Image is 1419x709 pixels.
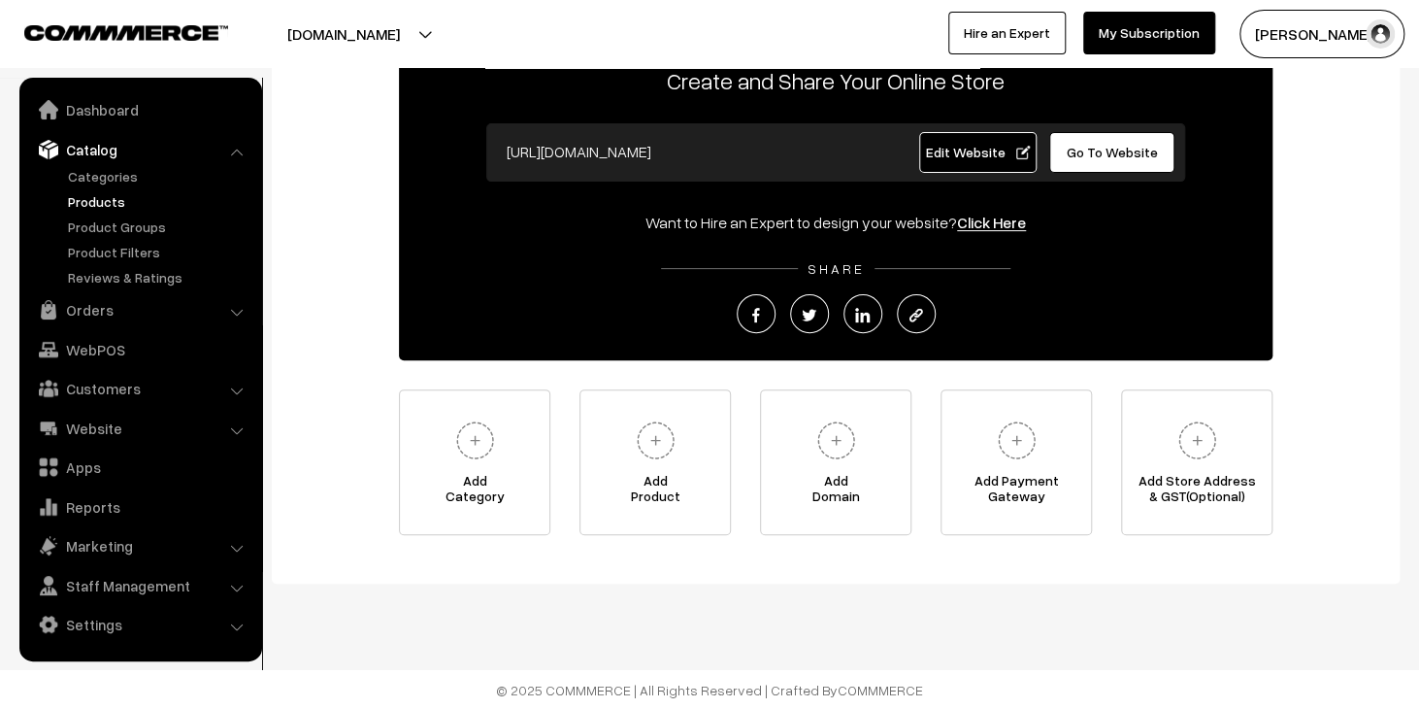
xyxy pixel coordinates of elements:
[24,19,194,43] a: COMMMERCE
[579,389,731,535] a: AddProduct
[941,473,1091,512] span: Add Payment Gateway
[63,166,255,186] a: Categories
[24,292,255,327] a: Orders
[24,450,255,485] a: Apps
[24,607,255,642] a: Settings
[629,414,682,467] img: plus.svg
[760,389,911,535] a: AddDomain
[1366,19,1395,49] img: user
[761,473,910,512] span: Add Domain
[990,414,1043,467] img: plus.svg
[919,132,1038,173] a: Edit Website
[24,92,255,127] a: Dashboard
[798,260,874,277] span: SHARE
[63,242,255,262] a: Product Filters
[24,25,228,40] img: COMMMERCE
[448,414,502,467] img: plus.svg
[399,63,1272,98] p: Create and Share Your Online Store
[926,144,1030,160] span: Edit Website
[1067,144,1158,160] span: Go To Website
[1049,132,1174,173] a: Go To Website
[809,414,863,467] img: plus.svg
[24,332,255,367] a: WebPOS
[1122,473,1271,512] span: Add Store Address & GST(Optional)
[24,411,255,446] a: Website
[24,371,255,406] a: Customers
[24,490,255,524] a: Reports
[63,191,255,212] a: Products
[63,217,255,237] a: Product Groups
[957,213,1026,232] a: Click Here
[24,528,255,563] a: Marketing
[940,389,1092,535] a: Add PaymentGateway
[24,132,255,167] a: Catalog
[63,267,255,287] a: Reviews & Ratings
[1171,414,1224,467] img: plus.svg
[24,568,255,603] a: Staff Management
[399,211,1272,234] div: Want to Hire an Expert to design your website?
[1083,12,1215,54] a: My Subscription
[838,682,923,698] a: COMMMERCE
[219,10,468,58] button: [DOMAIN_NAME]
[400,473,549,512] span: Add Category
[948,12,1066,54] a: Hire an Expert
[580,473,730,512] span: Add Product
[1239,10,1404,58] button: [PERSON_NAME]…
[1121,389,1272,535] a: Add Store Address& GST(Optional)
[399,389,550,535] a: AddCategory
